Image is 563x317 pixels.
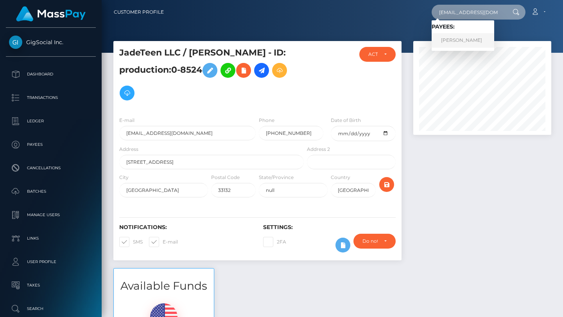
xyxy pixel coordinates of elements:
p: Manage Users [9,209,93,221]
a: Transactions [6,88,96,107]
h6: Notifications: [119,224,251,231]
button: ACTIVE [359,47,396,62]
label: SMS [119,237,143,247]
a: Taxes [6,276,96,295]
div: ACTIVE [368,51,378,57]
p: Batches [9,186,93,197]
p: Payees [9,139,93,150]
button: Do not require [353,234,396,249]
label: City [119,174,129,181]
a: Initiate Payout [254,63,269,78]
label: E-mail [119,117,134,124]
p: Links [9,233,93,244]
label: Date of Birth [331,117,361,124]
p: Ledger [9,115,93,127]
p: Cancellations [9,162,93,174]
img: GigSocial Inc. [9,36,22,49]
h6: Payees: [432,23,494,30]
label: State/Province [259,174,294,181]
p: User Profile [9,256,93,268]
h5: JadeTeen LLC / [PERSON_NAME] - ID: production:0-8524 [119,47,299,104]
label: Address [119,146,138,153]
label: E-mail [149,237,178,247]
label: Country [331,174,350,181]
label: Phone [259,117,274,124]
a: User Profile [6,252,96,272]
a: Dashboard [6,64,96,84]
a: Customer Profile [114,4,164,20]
p: Transactions [9,92,93,104]
span: GigSocial Inc. [6,39,96,46]
a: [PERSON_NAME] [432,33,494,48]
p: Dashboard [9,68,93,80]
div: Do not require [362,238,378,244]
a: Manage Users [6,205,96,225]
a: Links [6,229,96,248]
p: Search [9,303,93,315]
a: Ledger [6,111,96,131]
label: Address 2 [307,146,330,153]
a: Payees [6,135,96,154]
h3: Available Funds [114,278,214,294]
h6: Settings: [263,224,395,231]
label: Postal Code [211,174,240,181]
label: 2FA [263,237,286,247]
input: Search... [432,5,505,20]
a: Cancellations [6,158,96,178]
img: MassPay Logo [16,6,86,21]
p: Taxes [9,279,93,291]
a: Batches [6,182,96,201]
